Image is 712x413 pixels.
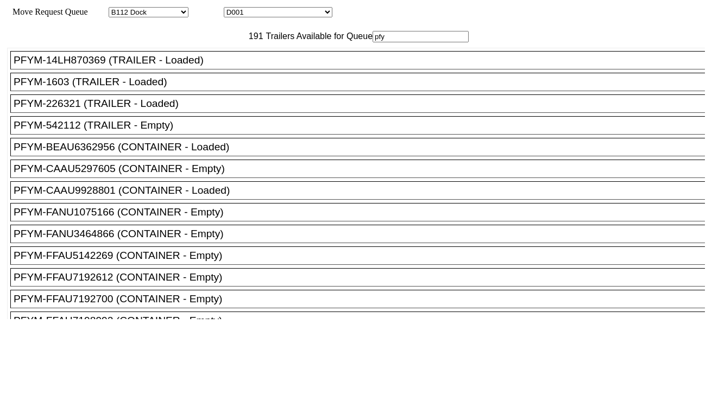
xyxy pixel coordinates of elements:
div: PFYM-BEAU6362956 (CONTAINER - Loaded) [14,141,711,153]
input: Filter Available Trailers [373,31,469,42]
div: PFYM-1603 (TRAILER - Loaded) [14,76,711,88]
div: PFYM-226321 (TRAILER - Loaded) [14,98,711,110]
span: Trailers Available for Queue [263,31,373,41]
div: PFYM-FANU1075166 (CONTAINER - Empty) [14,206,711,218]
span: Move Request Queue [7,7,88,16]
div: PFYM-FFAU5142269 (CONTAINER - Empty) [14,250,711,262]
div: PFYM-FFAU7192700 (CONTAINER - Empty) [14,293,711,305]
span: Location [191,7,222,16]
div: PFYM-14LH870369 (TRAILER - Loaded) [14,54,711,66]
div: PFYM-FFAU7198992 (CONTAINER - Empty) [14,315,711,327]
span: 191 [243,31,263,41]
div: PFYM-FANU3464866 (CONTAINER - Empty) [14,228,711,240]
div: PFYM-542112 (TRAILER - Empty) [14,119,711,131]
span: Area [90,7,106,16]
div: PFYM-FFAU7192612 (CONTAINER - Empty) [14,271,711,283]
div: PFYM-CAAU9928801 (CONTAINER - Loaded) [14,185,711,196]
div: PFYM-CAAU5297605 (CONTAINER - Empty) [14,163,711,175]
